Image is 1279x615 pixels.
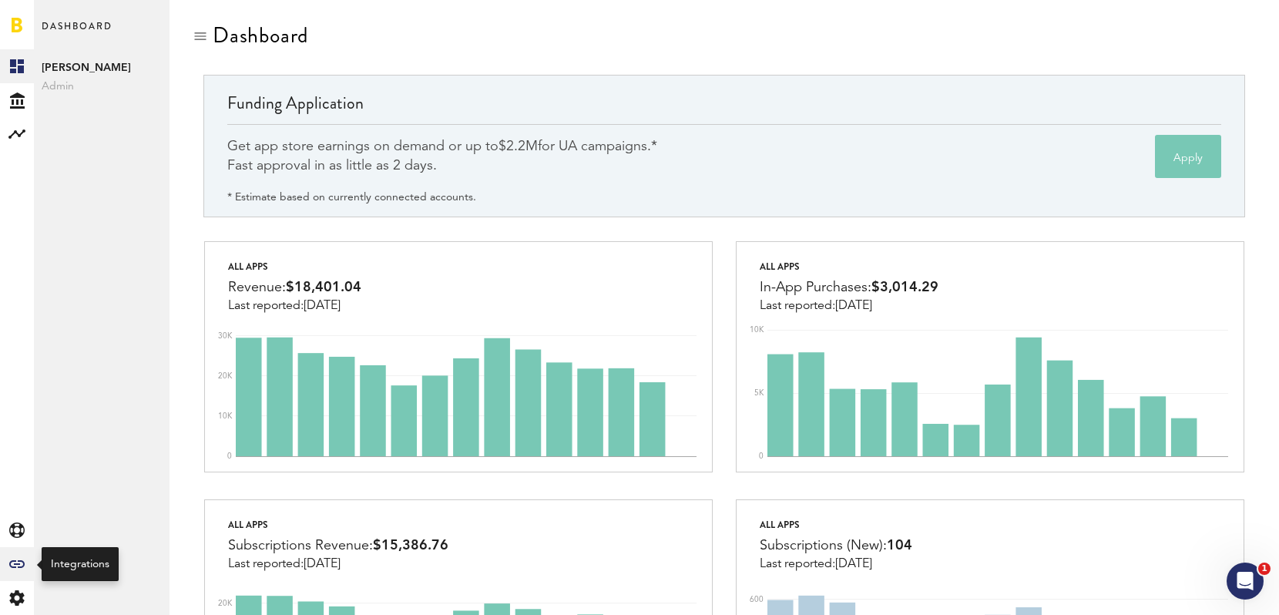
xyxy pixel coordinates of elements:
[835,300,872,312] span: [DATE]
[760,299,938,313] div: Last reported:
[218,412,233,420] text: 10K
[112,11,168,25] span: Support
[227,188,476,207] div: * Estimate based on currently connected accounts.
[871,281,938,294] span: $3,014.29
[218,332,233,340] text: 30K
[286,281,361,294] span: $18,401.04
[1155,135,1221,178] button: Apply
[228,299,361,313] div: Last reported:
[218,372,233,380] text: 20K
[750,326,764,334] text: 10K
[304,300,341,312] span: [DATE]
[835,558,872,570] span: [DATE]
[759,452,764,460] text: 0
[213,23,308,48] div: Dashboard
[499,139,538,153] span: $2.2M
[42,59,162,77] span: Endel
[760,557,912,571] div: Last reported:
[304,558,341,570] span: [DATE]
[42,77,162,96] span: Admin
[887,539,912,553] span: 104
[1227,563,1264,600] iframe: Intercom live chat
[218,600,233,607] text: 20K
[754,389,764,397] text: 5K
[228,257,361,276] div: All apps
[228,516,448,534] div: All apps
[760,257,938,276] div: All apps
[51,556,109,572] div: Integrations
[1258,563,1271,575] span: 1
[373,539,448,553] span: $15,386.76
[228,557,448,571] div: Last reported:
[760,534,912,557] div: Subscriptions (New):
[760,276,938,299] div: In-App Purchases:
[228,534,448,557] div: Subscriptions Revenue:
[227,452,232,460] text: 0
[42,17,112,49] span: Dashboard
[227,91,1221,124] div: Funding Application
[228,276,361,299] div: Revenue:
[227,137,657,176] div: Get app store earnings on demand or up to for UA campaigns.* Fast approval in as little as 2 days.
[750,596,764,603] text: 600
[760,516,912,534] div: All apps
